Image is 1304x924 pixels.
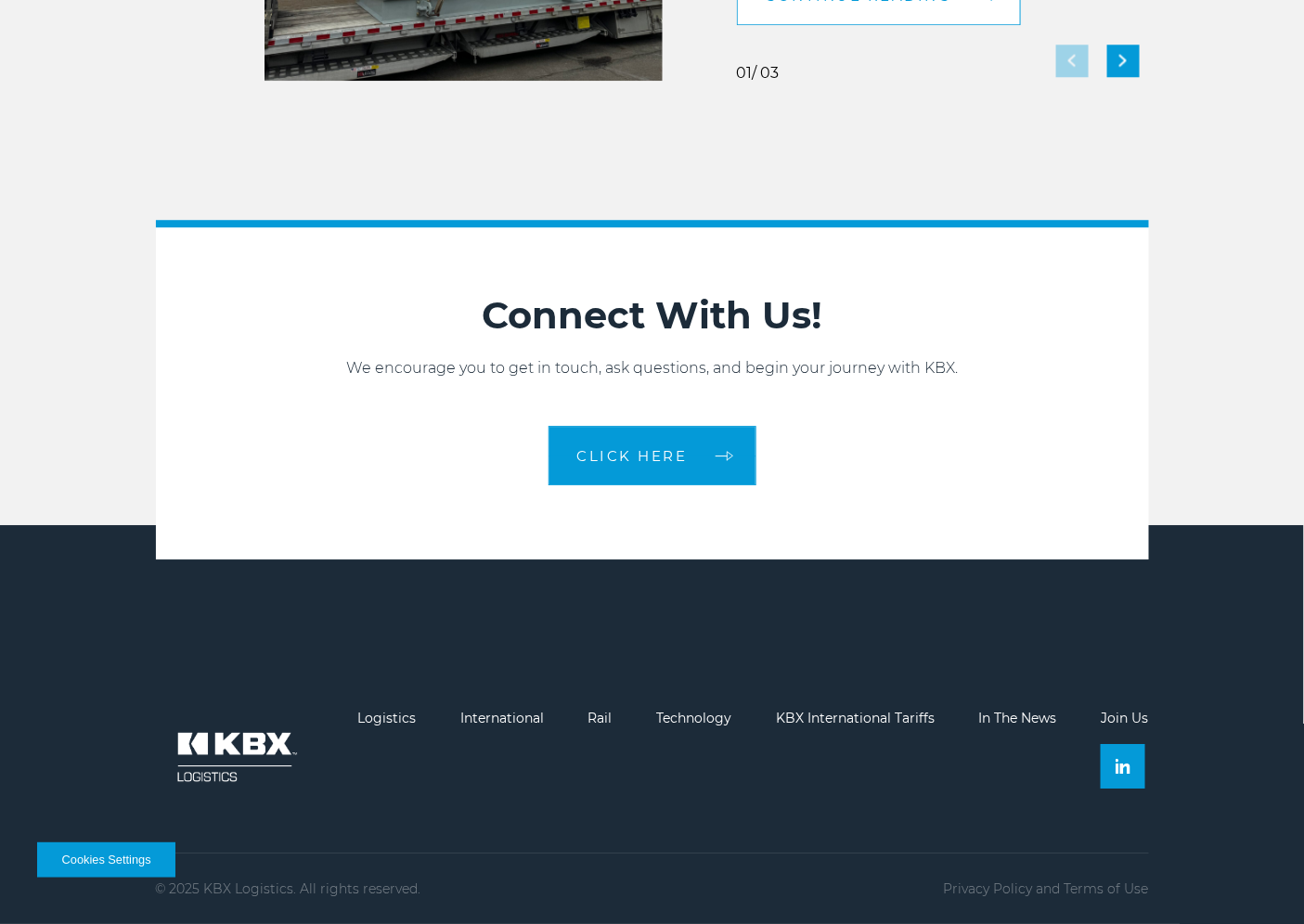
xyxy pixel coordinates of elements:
span: and [1037,880,1061,897]
h2: Connect With Us! [156,292,1149,339]
a: In The News [979,710,1057,726]
a: KBX International Tariffs [776,710,935,726]
span: 01 [737,64,753,82]
div: / 03 [737,66,780,81]
a: International [460,710,544,726]
a: Rail [588,710,613,726]
img: kbx logo [156,711,314,803]
a: CLICK HERE arrow arrow [549,426,756,485]
a: Technology [656,710,731,726]
a: Terms of Use [1065,880,1149,897]
a: Logistics [357,710,416,726]
a: Join Us [1101,710,1148,726]
span: CLICK HERE [577,449,688,463]
img: Linkedin [1116,759,1130,774]
button: Cookies Settings [37,842,175,878]
a: Privacy Policy [944,880,1033,897]
div: Next slide [1107,45,1140,77]
p: We encourage you to get in touch, ask questions, and begin your journey with KBX. [156,357,1149,379]
img: next slide [1119,55,1127,67]
p: © 2025 KBX Logistics. All rights reserved. [156,881,421,896]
